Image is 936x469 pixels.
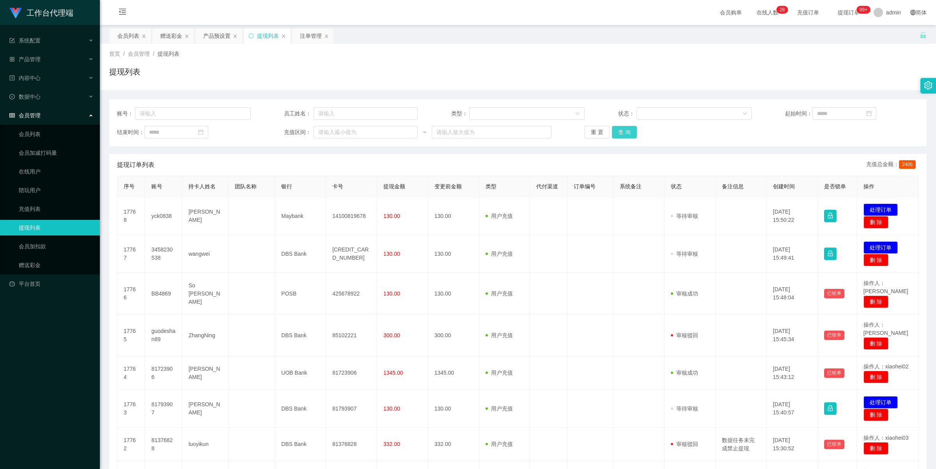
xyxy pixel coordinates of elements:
[117,315,145,356] td: 17765
[9,37,41,44] span: 系统配置
[428,273,479,315] td: 130.00
[612,126,637,138] button: 查 询
[863,296,888,308] button: 删 除
[428,197,479,235] td: 130.00
[383,213,400,219] span: 130.00
[428,390,479,428] td: 130.00
[9,94,15,99] i: 图标: check-circle-o
[117,28,139,43] div: 会员列表
[863,409,888,421] button: 删 除
[767,197,818,235] td: [DATE] 15:50:22
[434,183,462,189] span: 变更前金额
[332,183,343,189] span: 卡号
[785,110,812,118] span: 起始时间：
[486,290,513,297] span: 用户充值
[428,315,479,356] td: 300.00
[743,111,747,117] i: 图标: down
[9,276,94,292] a: 图标: dashboard平台首页
[117,110,135,118] span: 账号：
[160,28,182,43] div: 赠送彩金
[671,213,698,219] span: 等待审核
[314,126,418,138] input: 请输入最小值为
[824,402,837,415] button: 图标: lock
[284,110,314,118] span: 员工姓名：
[418,128,432,136] span: ~
[314,107,418,120] input: 请输入
[780,6,782,14] p: 2
[383,251,400,257] span: 130.00
[486,213,513,219] span: 用户充值
[182,273,229,315] td: So [PERSON_NAME]
[722,183,744,189] span: 备注信息
[383,441,400,447] span: 332.00
[671,332,698,338] span: 审核驳回
[203,28,230,43] div: 产品预设置
[275,356,326,390] td: UOB Bank
[145,197,182,235] td: yck0838
[145,273,182,315] td: BB4869
[824,331,844,340] button: 已锁单
[863,337,888,350] button: 删 除
[275,197,326,235] td: Maybank
[824,289,844,298] button: 已锁单
[117,390,145,428] td: 17763
[432,126,551,138] input: 请输入最大值为
[671,251,698,257] span: 等待审核
[275,428,326,461] td: DBS Bank
[486,370,513,376] span: 用户充值
[863,254,888,266] button: 删 除
[326,197,377,235] td: 14100819678
[451,110,470,118] span: 类型：
[117,197,145,235] td: 17768
[428,356,479,390] td: 1345.00
[383,290,400,297] span: 130.00
[383,332,400,338] span: 300.00
[782,6,785,14] p: 8
[182,197,229,235] td: [PERSON_NAME]
[486,183,496,189] span: 类型
[767,273,818,315] td: [DATE] 15:48:04
[19,201,94,217] a: 充值列表
[671,405,698,412] span: 等待审核
[145,315,182,356] td: guodeshan89
[9,9,73,16] a: 工作台代理端
[9,38,15,43] i: 图标: form
[575,111,580,117] i: 图标: down
[767,390,818,428] td: [DATE] 15:40:57
[863,241,898,254] button: 处理订单
[158,51,179,57] span: 提现列表
[834,10,863,15] span: 提现订单
[9,94,41,100] span: 数据中心
[671,183,682,189] span: 状态
[109,0,136,25] i: 图标: menu-fold
[275,273,326,315] td: POSB
[767,356,818,390] td: [DATE] 15:43:12
[383,405,400,412] span: 130.00
[188,183,216,189] span: 持卡人姓名
[9,57,15,62] i: 图标: appstore-o
[275,315,326,356] td: DBS Bank
[182,315,229,356] td: ZhangNing
[326,315,377,356] td: 85102221
[767,315,818,356] td: [DATE] 15:45:34
[618,110,636,118] span: 状态：
[124,183,135,189] span: 序号
[486,332,513,338] span: 用户充值
[117,235,145,273] td: 17767
[109,66,140,78] h1: 提现列表
[9,8,22,19] img: logo.9652507e.png
[19,239,94,254] a: 会员加扣款
[793,10,823,15] span: 充值订单
[671,370,698,376] span: 审核成功
[486,441,513,447] span: 用户充值
[19,126,94,142] a: 会员列表
[153,51,154,57] span: /
[117,273,145,315] td: 17766
[123,51,125,57] span: /
[824,368,844,378] button: 已锁单
[866,160,919,170] div: 充值总金额：
[899,160,916,169] span: 2405
[863,280,908,294] span: 操作人：[PERSON_NAME]
[824,183,846,189] span: 是否锁单
[428,235,479,273] td: 130.00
